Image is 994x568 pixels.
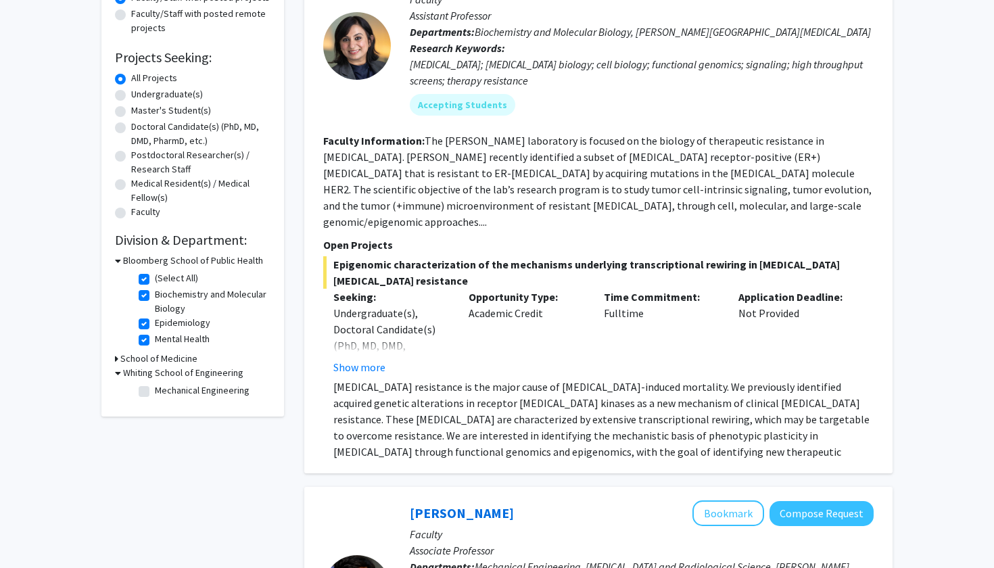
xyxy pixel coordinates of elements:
p: Open Projects [323,237,874,253]
p: Opportunity Type: [469,289,584,305]
button: Add Ishan Barman to Bookmarks [692,500,764,526]
p: [MEDICAL_DATA] resistance is the major cause of [MEDICAL_DATA]-induced mortality. We previously i... [333,379,874,476]
p: Faculty [410,526,874,542]
label: Postdoctoral Researcher(s) / Research Staff [131,148,270,176]
label: Epidemiology [155,316,210,330]
p: Time Commitment: [604,289,719,305]
span: Epigenomic characterization of the mechanisms underlying transcriptional rewiring in [MEDICAL_DAT... [323,256,874,289]
label: (Select All) [155,271,198,285]
button: Compose Request to Ishan Barman [770,501,874,526]
div: Not Provided [728,289,863,375]
p: Application Deadline: [738,289,853,305]
label: Faculty/Staff with posted remote projects [131,7,270,35]
div: Academic Credit [458,289,594,375]
label: Biochemistry and Molecular Biology [155,287,267,316]
h3: Whiting School of Engineering [123,366,243,380]
div: [MEDICAL_DATA]; [MEDICAL_DATA] biology; cell biology; functional genomics; signaling; high throug... [410,56,874,89]
label: Undergraduate(s) [131,87,203,101]
button: Show more [333,359,385,375]
label: Medical Resident(s) / Medical Fellow(s) [131,176,270,205]
h2: Division & Department: [115,232,270,248]
fg-read-more: The [PERSON_NAME] laboratory is focused on the biology of therapeutic resistance in [MEDICAL_DATA... [323,134,872,229]
div: Fulltime [594,289,729,375]
h3: School of Medicine [120,352,197,366]
label: All Projects [131,71,177,85]
label: Master's Student(s) [131,103,211,118]
p: Associate Professor [410,542,874,559]
div: Undergraduate(s), Doctoral Candidate(s) (PhD, MD, DMD, PharmD, etc.), Postdoctoral Researcher(s) ... [333,305,448,451]
a: [PERSON_NAME] [410,504,514,521]
label: Doctoral Candidate(s) (PhD, MD, DMD, PharmD, etc.) [131,120,270,148]
b: Departments: [410,25,475,39]
h2: Projects Seeking: [115,49,270,66]
b: Research Keywords: [410,41,505,55]
mat-chip: Accepting Students [410,94,515,116]
label: Faculty [131,205,160,219]
iframe: Chat [10,507,57,558]
b: Faculty Information: [323,134,425,147]
p: Seeking: [333,289,448,305]
p: Assistant Professor [410,7,874,24]
h3: Bloomberg School of Public Health [123,254,263,268]
label: Mental Health [155,332,210,346]
label: Mechanical Engineering [155,383,250,398]
span: Biochemistry and Molecular Biology, [PERSON_NAME][GEOGRAPHIC_DATA][MEDICAL_DATA] [475,25,871,39]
